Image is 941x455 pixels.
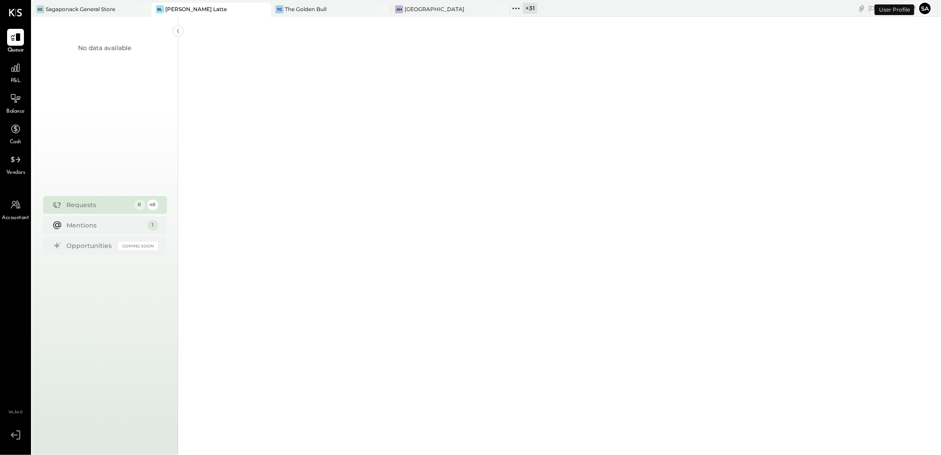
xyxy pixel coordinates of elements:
div: 1 [148,220,158,231]
div: 48 [148,200,158,210]
div: No data available [78,43,132,52]
span: Balance [6,108,25,116]
span: Cash [10,138,21,146]
div: 8 [134,200,145,210]
div: Opportunities [67,241,114,250]
div: [DATE] [868,4,916,12]
a: Queue [0,29,31,55]
span: P&L [11,77,21,85]
div: AH [395,5,403,13]
div: copy link [857,4,866,13]
div: SG [36,5,44,13]
div: Mentions [67,221,143,230]
div: Sagaponack General Store [46,5,115,13]
div: [GEOGRAPHIC_DATA] [404,5,464,13]
a: Vendors [0,151,31,177]
div: BL [156,5,164,13]
span: Queue [8,47,24,55]
a: Cash [0,121,31,146]
a: P&L [0,59,31,85]
span: Vendors [6,169,25,177]
a: Balance [0,90,31,116]
div: [PERSON_NAME] Latte [165,5,227,13]
div: + 31 [523,3,537,14]
button: Sa [918,1,932,16]
div: TG [276,5,284,13]
div: Requests [67,200,130,209]
span: Accountant [2,214,29,222]
div: User Profile [875,4,914,15]
a: Accountant [0,196,31,222]
div: Coming Soon [118,242,158,250]
div: The Golden Bull [285,5,327,13]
